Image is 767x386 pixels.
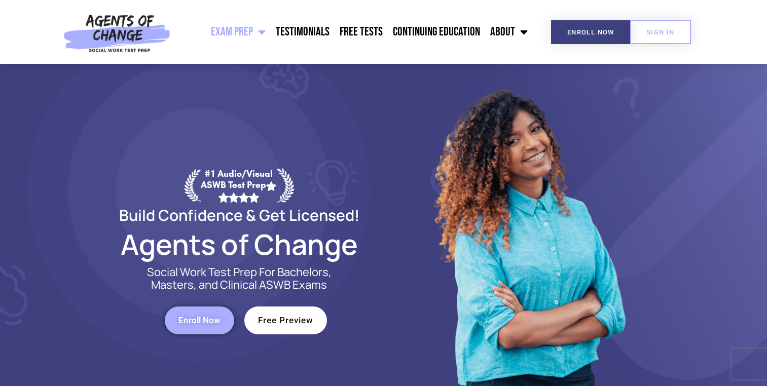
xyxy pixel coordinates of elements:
[95,233,384,256] h2: Agents of Change
[206,19,271,45] a: Exam Prep
[165,306,234,334] a: Enroll Now
[178,316,221,325] span: Enroll Now
[646,29,675,35] span: SIGN IN
[135,266,343,291] p: Social Work Test Prep For Bachelors, Masters, and Clinical ASWB Exams
[567,29,614,35] span: Enroll Now
[335,19,388,45] a: Free Tests
[95,208,384,222] h2: Build Confidence & Get Licensed!
[630,20,691,44] a: SIGN IN
[244,306,327,334] a: Free Preview
[175,19,533,45] nav: Menu
[485,19,533,45] a: About
[551,20,631,44] a: Enroll Now
[271,19,335,45] a: Testimonials
[201,168,277,202] div: #1 Audio/Visual ASWB Test Prep
[388,19,485,45] a: Continuing Education
[258,316,313,325] span: Free Preview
